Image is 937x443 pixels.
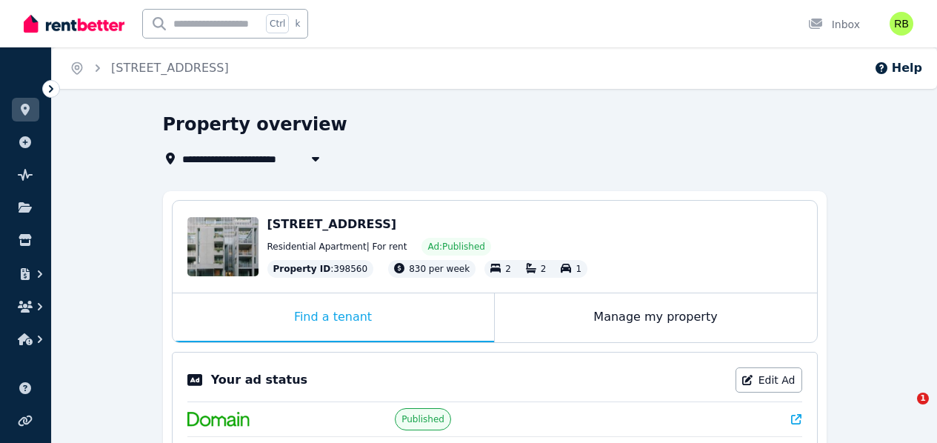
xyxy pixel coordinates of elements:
[267,260,374,278] div: : 398560
[173,293,494,342] div: Find a tenant
[52,47,247,89] nav: Breadcrumb
[401,413,444,425] span: Published
[295,18,300,30] span: k
[808,17,860,32] div: Inbox
[505,264,511,274] span: 2
[111,61,229,75] a: [STREET_ADDRESS]
[495,293,817,342] div: Manage my property
[917,393,929,404] span: 1
[211,371,307,389] p: Your ad status
[576,264,581,274] span: 1
[267,217,397,231] span: [STREET_ADDRESS]
[890,12,913,36] img: Rosemary Balcomb
[874,59,922,77] button: Help
[736,367,802,393] a: Edit Ad
[409,264,470,274] span: 830 per week
[163,113,347,136] h1: Property overview
[266,14,289,33] span: Ctrl
[267,241,407,253] span: Residential Apartment | For rent
[427,241,484,253] span: Ad: Published
[541,264,547,274] span: 2
[887,393,922,428] iframe: Intercom live chat
[187,412,250,427] img: Domain.com.au
[24,13,124,35] img: RentBetter
[273,263,331,275] span: Property ID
